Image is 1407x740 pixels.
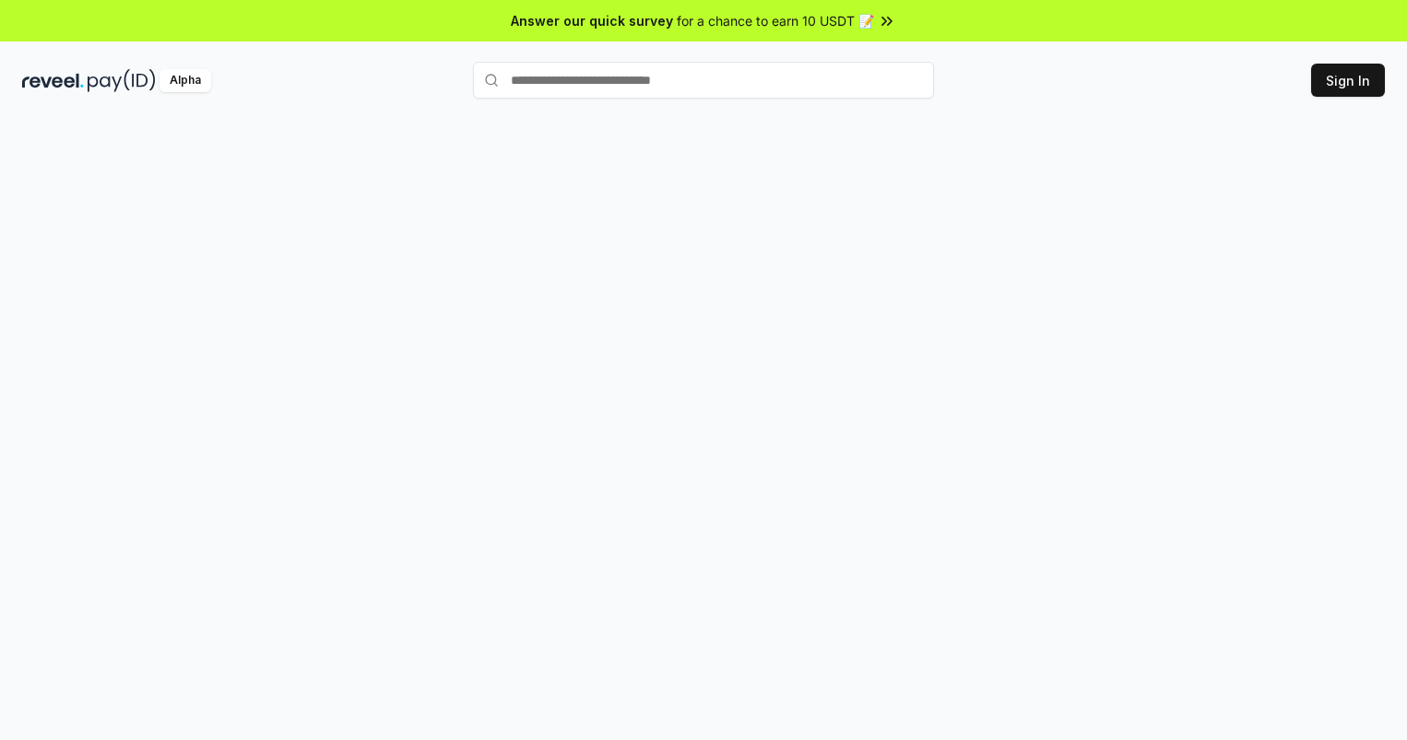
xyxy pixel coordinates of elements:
div: Alpha [160,69,211,92]
span: Answer our quick survey [511,11,673,30]
img: pay_id [88,69,156,92]
button: Sign In [1311,64,1385,97]
img: reveel_dark [22,69,84,92]
span: for a chance to earn 10 USDT 📝 [677,11,874,30]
